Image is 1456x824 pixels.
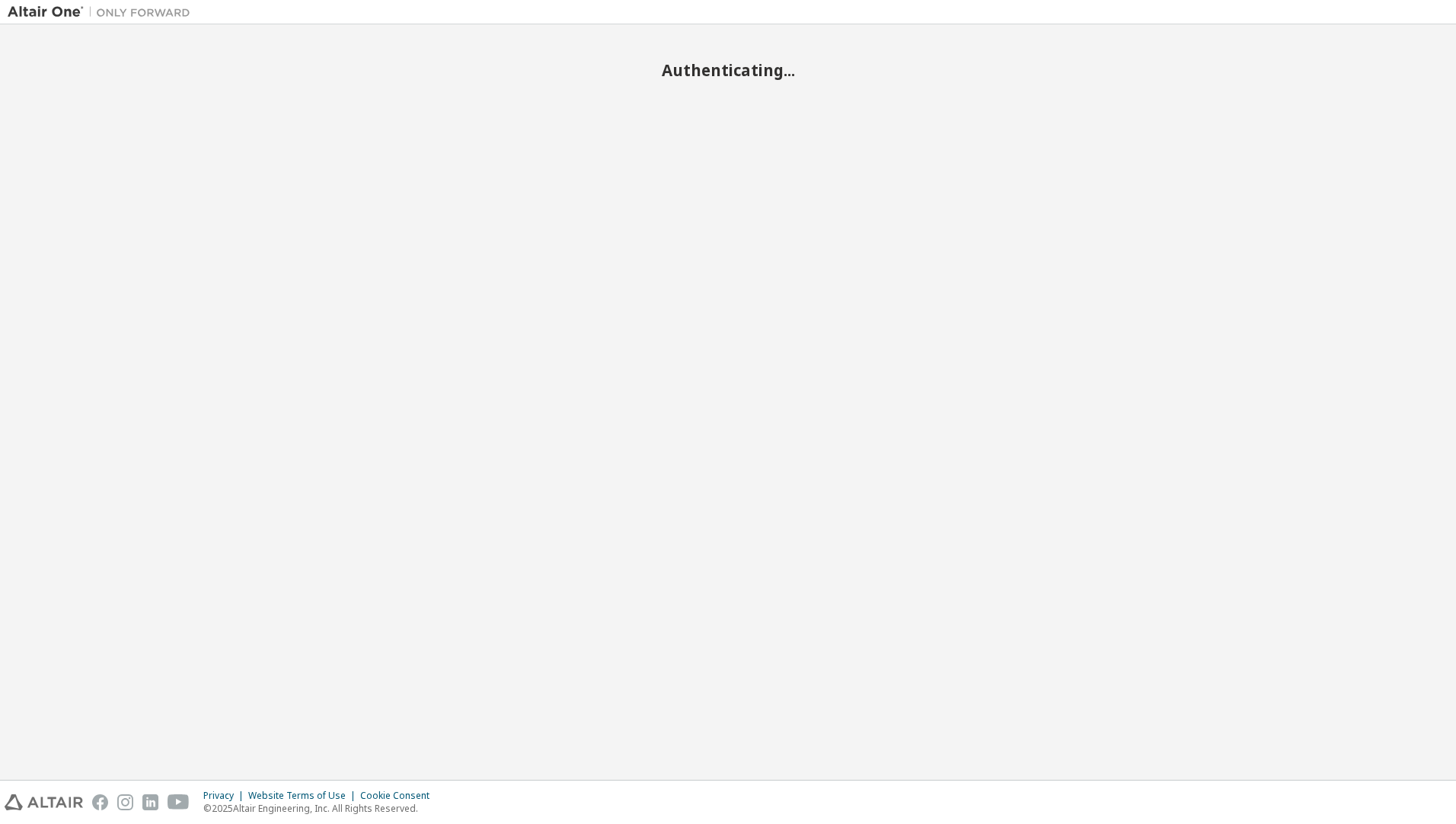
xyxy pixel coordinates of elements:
div: Website Terms of Use [248,790,360,802]
img: Altair One [8,5,198,20]
h2: Authenticating... [8,60,1448,80]
img: linkedin.svg [142,794,158,810]
img: facebook.svg [92,794,108,810]
img: instagram.svg [117,794,133,810]
div: Privacy [203,790,248,802]
img: altair_logo.svg [5,794,83,810]
p: © 2025 Altair Engineering, Inc. All Rights Reserved. [203,802,439,815]
div: Cookie Consent [360,790,439,802]
img: youtube.svg [168,794,190,810]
